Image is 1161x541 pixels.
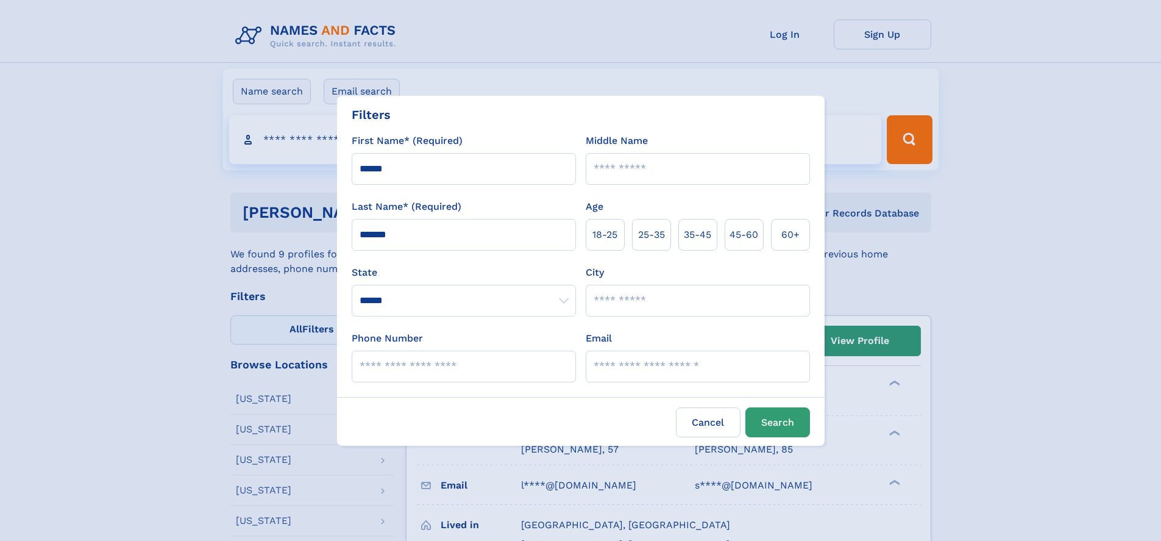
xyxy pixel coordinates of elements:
[352,106,391,124] div: Filters
[745,407,810,437] button: Search
[352,265,576,280] label: State
[592,228,617,242] span: 18‑25
[352,199,461,214] label: Last Name* (Required)
[586,331,612,346] label: Email
[730,228,758,242] span: 45‑60
[352,134,463,148] label: First Name* (Required)
[586,265,604,280] label: City
[586,199,603,214] label: Age
[638,228,665,242] span: 25‑35
[676,407,740,437] label: Cancel
[352,331,423,346] label: Phone Number
[781,228,800,242] span: 60+
[684,228,711,242] span: 35‑45
[586,134,648,148] label: Middle Name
